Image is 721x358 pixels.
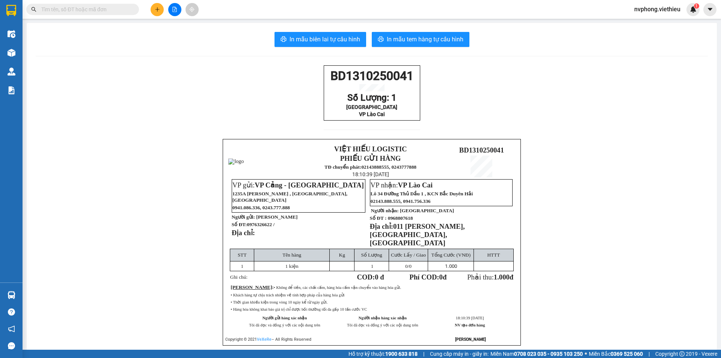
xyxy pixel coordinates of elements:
span: copyright [679,351,685,356]
span: VP Lào Cai [398,181,433,189]
img: icon-new-feature [690,6,697,13]
span: 18:10:39 [DATE] [456,316,484,320]
span: Tôi đã đọc và đồng ý với các nội dung trên [347,323,418,327]
span: /0 [405,263,412,269]
span: printer [378,36,384,43]
button: plus [151,3,164,16]
strong: [PERSON_NAME] [455,337,486,342]
button: file-add [168,3,181,16]
span: Cước Lấy / Giao [391,252,426,258]
strong: NV tạo đơn hàng [455,323,485,327]
sup: 1 [694,3,699,9]
img: warehouse-icon [8,68,15,76]
img: logo-vxr [6,5,16,16]
span: VP Cảng - [GEOGRAPHIC_DATA] [255,181,364,189]
span: Số Lượng [361,252,382,258]
span: 1.000 [445,263,457,269]
span: Ghi chú: [230,274,247,280]
span: 0941.086.336, 0243.777.888 [232,205,290,210]
button: printerIn mẫu tem hàng tự cấu hình [372,32,469,47]
strong: Người nhận hàng xác nhận [359,316,407,320]
span: 1 [695,3,698,9]
span: message [8,342,15,349]
span: printer [281,36,287,43]
strong: TĐ chuyển phát: [324,164,361,170]
strong: Địa chỉ: [232,229,255,237]
span: | [423,350,424,358]
strong: Người gửi: [232,214,255,220]
span: Miền Nam [490,350,583,358]
strong: VIỆT HIẾU LOGISTIC [334,145,407,153]
img: warehouse-icon [8,291,15,299]
span: 0 đ [375,273,384,281]
span: 18:10:39 [DATE] [352,171,389,177]
span: • Khách hàng tự chịu trách nhiệm về tính hợp pháp của hàng hóa gửi [231,293,344,297]
img: logo [228,159,244,165]
strong: 02143888555, 0243777888 [361,164,416,170]
span: 1235A [PERSON_NAME] , [GEOGRAPHIC_DATA], [GEOGRAPHIC_DATA] [232,191,347,203]
span: • Không để tiền, các chất cấm, hàng hóa cấm vận chuyển vào hàng hóa gửi. [274,285,401,290]
span: Phải thu: [467,273,513,281]
strong: PHIẾU GỬI HÀNG [340,154,401,162]
span: 02143.888.555, 0941.756.336 [371,198,431,204]
strong: COD: [357,273,384,281]
span: 1 [241,263,243,269]
strong: Địa chỉ: [370,222,393,230]
button: aim [186,3,199,16]
span: Copyright © 2021 – All Rights Reserved [225,337,311,342]
strong: 0708 023 035 - 0935 103 250 [514,351,583,357]
span: Hỗ trợ kỹ thuật: [348,350,418,358]
span: VP gửi: [232,181,364,189]
span: Miền Bắc [589,350,643,358]
span: 0976326622 / [247,222,275,227]
strong: 0369 525 060 [611,351,643,357]
strong: Người gửi hàng xác nhận [262,316,307,320]
span: 1.000 [494,273,510,281]
span: In mẫu biên lai tự cấu hình [290,35,360,44]
span: file-add [172,7,177,12]
span: HTTT [487,252,500,258]
span: BD1310250041 [459,146,504,154]
a: VeXeRe [257,337,272,342]
span: Kg [339,252,345,258]
span: caret-down [707,6,713,13]
span: : [231,284,274,290]
span: Tổng Cước (VNĐ) [431,252,471,258]
button: caret-down [703,3,716,16]
span: search [31,7,36,12]
span: nvphong.viethieu [628,5,686,14]
span: VP nhận: [371,181,433,189]
span: [PERSON_NAME] [231,284,272,290]
button: printerIn mẫu biên lai tự cấu hình [275,32,366,47]
span: 0 [439,273,443,281]
img: warehouse-icon [8,49,15,57]
span: [GEOGRAPHIC_DATA] [400,208,454,213]
span: • Hàng hóa không khai báo giá trị chỉ được bồi thường tối đa gấp 10 lần cước VC [231,307,367,311]
img: solution-icon [8,86,15,94]
span: 1 kiện [285,263,299,269]
strong: Số ĐT: [232,222,275,227]
span: VP Lào Cai [359,111,385,117]
span: [GEOGRAPHIC_DATA] [346,104,397,110]
input: Tìm tên, số ĐT hoặc mã đơn [41,5,130,14]
span: question-circle [8,308,15,316]
span: [PERSON_NAME] [256,214,297,220]
span: aim [189,7,195,12]
span: BD1310250041 [330,69,413,83]
span: 011 [PERSON_NAME], [GEOGRAPHIC_DATA], [GEOGRAPHIC_DATA] [370,222,465,247]
span: Tên hàng [282,252,301,258]
span: In mẫu tem hàng tự cấu hình [387,35,463,44]
span: Số Lượng: 1 [347,92,397,103]
span: • Thời gian khiếu kiện trong vòng 10 ngày kể từ ngày gửi. [231,300,327,304]
span: Cung cấp máy in - giấy in: [430,350,489,358]
span: 1 [371,263,374,269]
span: | [649,350,650,358]
strong: Phí COD: đ [409,273,446,281]
strong: Số ĐT : [370,215,387,221]
span: plus [155,7,160,12]
span: Lô 34 Đường Thủ Dầu 1 , KCN Bắc Duyên Hải [371,191,473,196]
span: 0 [405,263,408,269]
span: STT [238,252,247,258]
strong: Người nhận: [371,208,399,213]
span: Tôi đã đọc và đồng ý với các nội dung trên [249,323,320,327]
